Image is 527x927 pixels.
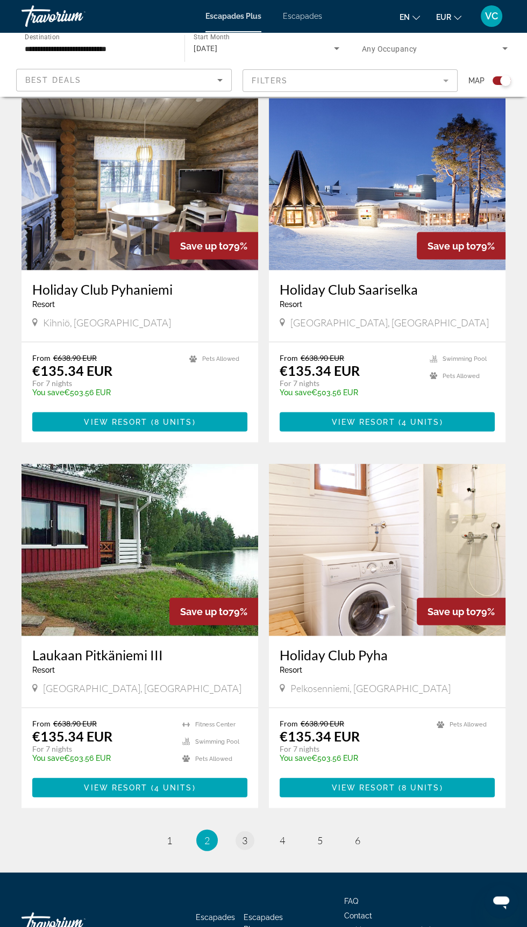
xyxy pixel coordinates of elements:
[428,605,476,617] span: Save up to
[243,69,458,92] button: Filter
[280,388,419,396] p: €503.56 EUR
[154,417,193,426] span: 8 units
[32,300,55,308] span: Resort
[32,665,55,674] span: Resort
[25,74,223,87] mat-select: Sort by
[280,281,495,297] a: Holiday Club Saariselka
[317,834,323,846] span: 5
[148,783,196,791] span: ( )
[195,738,239,745] span: Swimming Pool
[22,829,505,851] nav: Pagination
[43,682,241,694] span: [GEOGRAPHIC_DATA], [GEOGRAPHIC_DATA]
[280,728,360,744] p: €135.34 EUR
[400,13,410,22] font: en
[450,721,487,728] span: Pets Allowed
[280,646,495,662] a: Holiday Club Pyha
[84,783,147,791] span: View Resort
[301,353,344,362] span: €638.90 EUR
[22,98,258,270] img: 3552I01X.jpg
[402,417,440,426] span: 4 units
[484,884,518,918] iframe: Bouton de lancement de la fenêtre de messagerie
[169,232,258,259] div: 79%
[32,362,112,378] p: €135.34 EUR
[269,98,505,270] img: 3553E01X.jpg
[32,718,51,728] span: From
[443,372,480,379] span: Pets Allowed
[22,464,258,636] img: 8658E01X.jpg
[196,912,235,921] a: Escapades
[154,783,193,791] span: 4 units
[280,778,495,797] button: View Resort(8 units)
[280,834,285,846] span: 4
[355,834,360,846] span: 6
[32,412,247,431] button: View Resort(8 units)
[32,388,64,396] span: You save
[148,417,196,426] span: ( )
[468,73,485,88] span: Map
[25,76,81,84] span: Best Deals
[362,45,417,53] span: Any Occupancy
[22,2,129,30] a: Travorium
[290,682,451,694] span: Pelkosenniemi, [GEOGRAPHIC_DATA]
[53,718,97,728] span: €638.90 EUR
[25,33,60,40] span: Destination
[443,355,487,362] span: Swimming Pool
[32,281,247,297] a: Holiday Club Pyhaniemi
[205,12,261,20] a: Escapades Plus
[280,378,419,388] p: For 7 nights
[400,9,420,25] button: Changer de langue
[280,753,311,762] span: You save
[167,834,172,846] span: 1
[280,353,298,362] span: From
[280,744,426,753] p: For 7 nights
[280,388,311,396] span: You save
[280,665,302,674] span: Resort
[344,896,358,905] a: FAQ
[194,44,217,53] span: [DATE]
[280,412,495,431] button: View Resort(4 units)
[290,316,489,328] span: [GEOGRAPHIC_DATA], [GEOGRAPHIC_DATA]
[402,783,440,791] span: 8 units
[478,5,505,27] button: Menu utilisateur
[485,10,498,22] font: VC
[301,718,344,728] span: €638.90 EUR
[32,378,179,388] p: For 7 nights
[32,728,112,744] p: €135.34 EUR
[280,753,426,762] p: €503.56 EUR
[195,755,232,762] span: Pets Allowed
[195,721,236,728] span: Fitness Center
[169,597,258,625] div: 79%
[43,316,171,328] span: Kihniö, [GEOGRAPHIC_DATA]
[204,834,210,846] span: 2
[32,353,51,362] span: From
[417,597,505,625] div: 79%
[436,9,461,25] button: Changer de devise
[395,783,443,791] span: ( )
[436,13,451,22] font: EUR
[32,646,247,662] a: Laukaan Pitkäniemi III
[280,718,298,728] span: From
[280,362,360,378] p: €135.34 EUR
[194,33,230,41] span: Start Month
[180,240,229,251] span: Save up to
[269,464,505,636] img: 3554O01X.jpg
[32,753,172,762] p: €503.56 EUR
[395,417,443,426] span: ( )
[202,355,239,362] span: Pets Allowed
[32,388,179,396] p: €503.56 EUR
[280,300,302,308] span: Resort
[32,753,64,762] span: You save
[344,911,372,919] a: Contact
[283,12,322,20] font: Escapades
[53,353,97,362] span: €638.90 EUR
[32,778,247,797] button: View Resort(4 units)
